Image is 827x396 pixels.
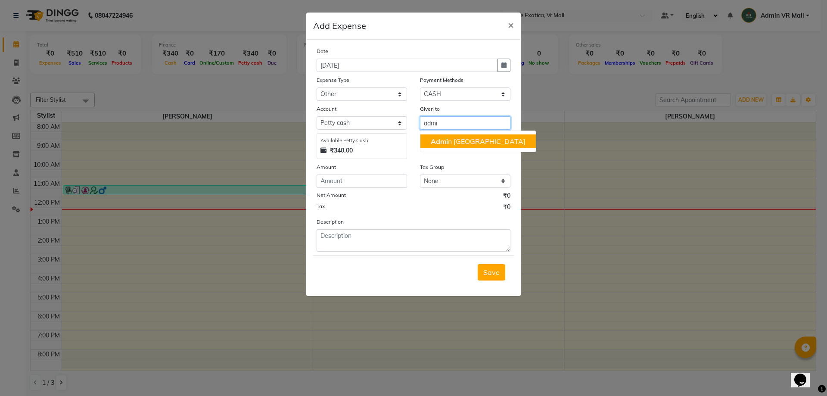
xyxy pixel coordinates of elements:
[317,191,346,199] label: Net Amount
[420,105,440,113] label: Given to
[431,137,448,146] span: Admi
[420,76,463,84] label: Payment Methods
[503,203,510,214] span: ₹0
[501,12,521,37] button: Close
[317,203,325,210] label: Tax
[317,105,336,113] label: Account
[320,137,403,144] div: Available Petty Cash
[791,362,818,387] iframe: chat widget
[317,47,328,55] label: Date
[503,191,510,203] span: ₹0
[317,218,344,226] label: Description
[313,19,366,32] h5: Add Expense
[317,163,336,171] label: Amount
[317,175,407,188] input: Amount
[508,18,514,31] span: ×
[317,76,349,84] label: Expense Type
[420,116,510,130] input: Given to
[330,146,353,155] strong: ₹340.00
[420,163,444,171] label: Tax Group
[478,264,505,281] button: Save
[483,268,500,277] span: Save
[431,137,525,146] ngb-highlight: n [GEOGRAPHIC_DATA]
